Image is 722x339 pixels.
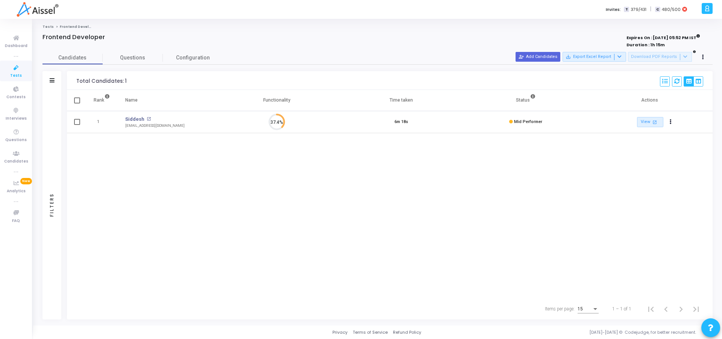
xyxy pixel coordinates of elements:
a: Refund Policy [393,329,421,336]
button: First page [643,301,658,316]
span: Contests [6,94,26,100]
span: Tests [10,73,22,79]
span: Candidates [4,158,28,165]
span: Analytics [7,188,26,195]
span: C [655,7,660,12]
mat-icon: save_alt [566,54,571,59]
span: Frontend Developer [60,24,98,29]
div: 1 – 1 of 1 [612,306,631,312]
button: Next page [673,301,689,316]
div: Time taken [390,96,413,104]
div: 6m 18s [394,119,408,125]
a: Siddesh [125,116,144,123]
mat-icon: open_in_new [147,117,151,121]
button: Last page [689,301,704,316]
span: 480/500 [662,6,681,13]
mat-icon: person_add_alt [519,54,524,59]
a: Terms of Service [353,329,388,336]
div: [DATE]-[DATE] © Codejudge, for better recruitment. [421,329,713,336]
a: View [637,117,663,127]
div: Name [125,96,138,104]
div: [EMAIL_ADDRESS][DOMAIN_NAME] [125,123,185,129]
span: 379/431 [631,6,646,13]
th: Actions [588,90,713,111]
mat-icon: open_in_new [651,119,658,125]
a: Privacy [332,329,347,336]
nav: breadcrumb [42,24,713,29]
span: Configuration [176,54,210,62]
strong: Expires On : [DATE] 05:52 PM IST [626,33,700,41]
td: 1 [86,111,118,133]
div: Total Candidates: 1 [76,78,127,84]
h4: Frontend Developer [42,33,105,41]
th: Status [464,90,588,111]
span: FAQ [12,218,20,224]
span: New [20,178,32,184]
button: Add Candidates [516,52,560,62]
span: Dashboard [5,43,27,49]
span: Questions [5,137,27,143]
img: logo [17,2,58,17]
button: Export Excel Report [563,52,626,62]
mat-select: Items per page: [578,307,599,312]
span: Candidates [42,54,103,62]
span: 15 [578,306,583,312]
span: Interviews [6,116,27,122]
div: Items per page: [545,306,575,312]
a: Tests [42,24,54,29]
strong: Duration : 1h 15m [626,42,665,48]
span: Questions [103,54,163,62]
button: Previous page [658,301,673,316]
th: Functionality [215,90,339,111]
button: Actions [666,117,676,128]
label: Invites: [606,6,621,13]
span: Mid Performer [514,119,542,124]
span: | [650,5,651,13]
div: View Options [684,76,703,87]
button: Download PDF Reports [628,52,692,62]
th: Rank [86,90,118,111]
div: Filters [49,163,55,246]
span: T [624,7,629,12]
